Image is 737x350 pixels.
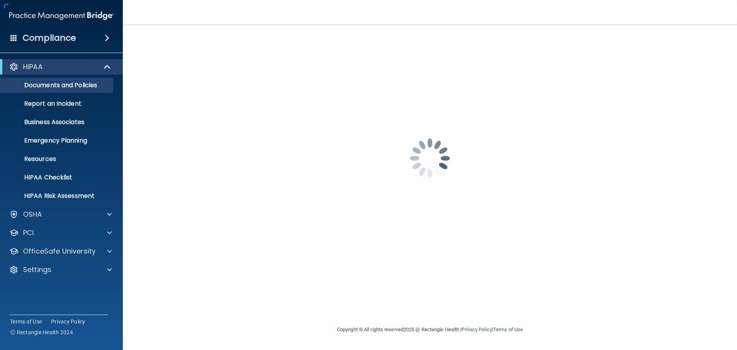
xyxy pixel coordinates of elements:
[493,327,523,332] a: Terms of Use
[10,318,42,325] a: Terms of Use
[9,247,112,256] a: OfficeSafe University
[392,120,468,197] img: spinner.e123f6fc.gif
[9,228,112,237] a: PCI
[9,210,112,219] a: OSHA
[5,81,110,89] p: Documents and Policies
[5,118,110,126] p: Business Associates
[23,210,42,219] p: OSHA
[5,174,110,181] p: HIPAA Checklist
[5,100,110,108] p: Report an Incident
[461,327,492,332] a: Privacy Policy
[5,192,110,200] p: HIPAA Risk Assessment
[23,62,43,71] p: HIPAA
[9,62,111,71] a: HIPAA
[51,318,86,325] a: Privacy Policy
[9,8,114,23] img: PMB logo
[9,265,112,274] a: Settings
[23,33,76,43] h4: Compliance
[5,137,110,144] p: Emergency Planning
[5,155,110,163] p: Resources
[23,228,34,237] p: PCI
[290,317,570,342] div: Copyright © All rights reserved 2025 @ Rectangle Health | |
[10,328,73,336] span: Ⓒ Rectangle Health 2024
[23,247,96,256] p: OfficeSafe University
[23,265,51,274] p: Settings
